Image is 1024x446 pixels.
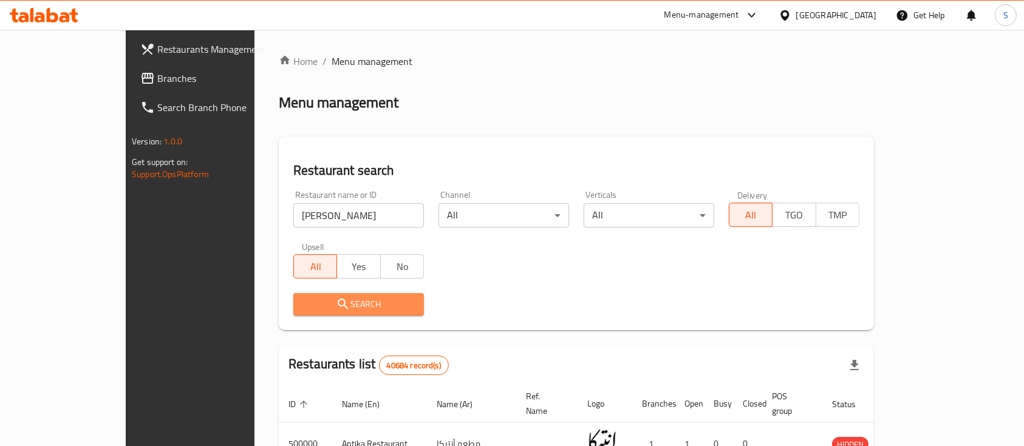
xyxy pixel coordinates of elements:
span: Get support on: [132,154,188,170]
button: No [380,254,424,279]
span: Version: [132,133,162,149]
span: Branches [157,71,287,86]
h2: Restaurants list [288,355,449,375]
span: All [734,206,768,224]
a: Home [279,54,318,69]
span: S [1003,8,1008,22]
span: Yes [342,258,375,275]
nav: breadcrumb [279,54,874,69]
span: POS group [772,389,808,418]
span: 40684 record(s) [380,360,448,371]
span: ID [288,397,312,411]
div: All [439,203,569,228]
span: Status [832,397,872,411]
button: All [729,203,773,227]
a: Search Branch Phone [131,93,297,122]
span: No [386,258,419,275]
a: Support.OpsPlatform [132,166,209,182]
th: Open [675,385,704,422]
div: Export file [840,351,869,380]
span: Search Branch Phone [157,100,287,115]
div: [GEOGRAPHIC_DATA] [796,8,876,22]
button: TGO [772,203,816,227]
span: Ref. Name [526,389,563,418]
th: Closed [733,385,762,422]
span: 1.0.0 [163,133,182,149]
button: Yes [336,254,380,279]
a: Branches [131,64,297,93]
span: All [299,258,332,275]
button: All [293,254,337,279]
button: Search [293,293,424,316]
h2: Restaurant search [293,161,859,180]
div: Menu-management [664,8,739,22]
li: / [323,54,327,69]
span: Search [303,297,414,312]
button: TMP [816,203,859,227]
th: Logo [578,385,632,422]
input: Search for restaurant name or ID.. [293,203,424,228]
h2: Menu management [279,93,398,112]
label: Delivery [737,191,768,199]
span: TGO [777,206,811,224]
span: TMP [821,206,855,224]
th: Branches [632,385,675,422]
span: Restaurants Management [157,42,287,56]
a: Restaurants Management [131,35,297,64]
span: Name (En) [342,397,395,411]
span: Name (Ar) [437,397,488,411]
span: Menu management [332,54,412,69]
div: All [584,203,714,228]
label: Upsell [302,242,324,251]
th: Busy [704,385,733,422]
div: Total records count [379,356,449,375]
